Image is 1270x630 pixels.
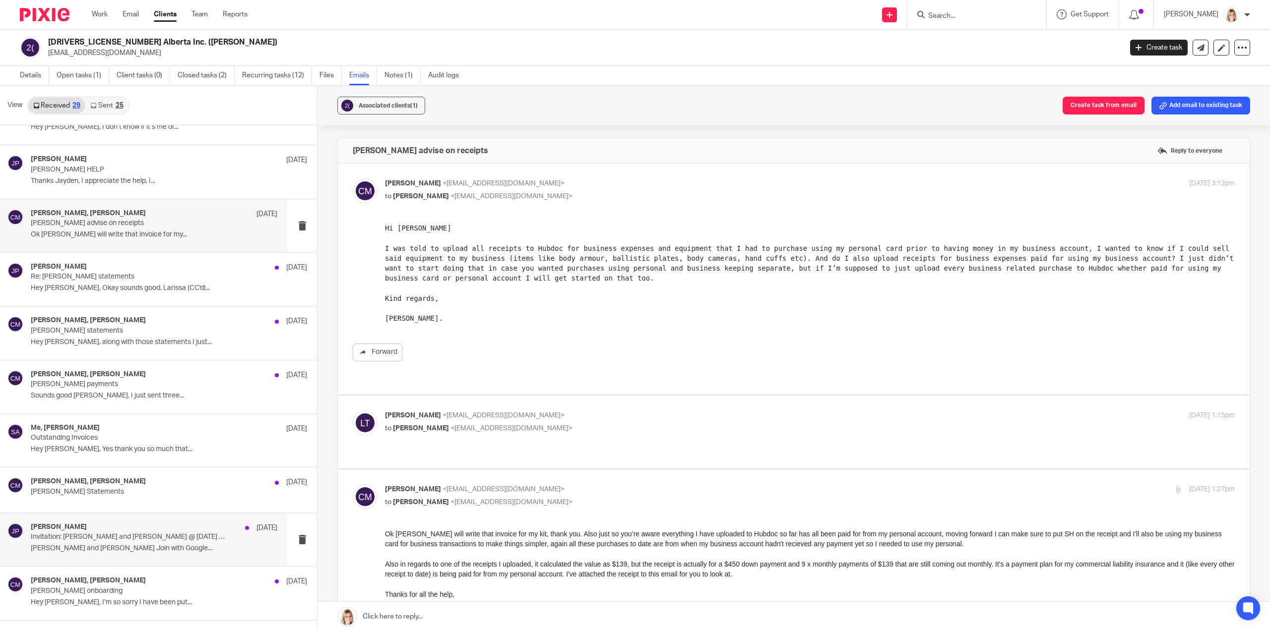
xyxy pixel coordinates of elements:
h4: [PERSON_NAME], [PERSON_NAME] [31,370,146,379]
span: <[EMAIL_ADDRESS][DOMAIN_NAME]> [443,412,565,419]
button: Associated clients(1) [337,97,425,115]
p: [DATE] [286,424,307,434]
a: Received29 [28,98,85,114]
h4: [PERSON_NAME] [31,263,87,271]
img: Pixie [20,8,69,21]
input: Search [927,12,1016,21]
p: [PERSON_NAME] [1164,9,1218,19]
span: Get Support [1071,11,1109,18]
button: Add email to existing task [1151,97,1250,115]
p: [EMAIL_ADDRESS][DOMAIN_NAME] [48,48,1115,58]
p: [DATE] 1:27pm [1189,484,1235,495]
p: Hey [PERSON_NAME], Okay sounds good. Larissa (CC'd)... [31,284,307,292]
h4: [PERSON_NAME] advise on receipts [353,146,488,156]
button: Create task from email [1063,97,1144,115]
a: Outlook for iOS [30,112,77,119]
a: Create task [1130,40,1188,56]
span: <[EMAIL_ADDRESS][DOMAIN_NAME]> [450,499,572,506]
a: Team [191,9,208,19]
p: [PERSON_NAME] and [PERSON_NAME] Join with Google... [31,544,277,553]
h4: [PERSON_NAME], [PERSON_NAME] [31,209,146,218]
img: svg%3E [7,576,23,592]
p: Hey [PERSON_NAME], along with those statements I just... [31,338,307,346]
span: Associated clients [359,103,418,109]
a: Clients [154,9,177,19]
span: [PERSON_NAME] [393,499,449,506]
span: <[EMAIL_ADDRESS][DOMAIN_NAME]> [443,486,565,493]
p: [PERSON_NAME] statements [31,327,252,335]
span: <[EMAIL_ADDRESS][DOMAIN_NAME]> [450,193,572,200]
p: [DATE] [286,576,307,586]
img: svg%3E [340,98,355,113]
span: [PERSON_NAME] [385,486,441,493]
a: Email [123,9,139,19]
p: [DATE] 3:12pm [1189,178,1235,189]
img: svg%3E [7,477,23,493]
a: Client tasks (0) [117,66,170,85]
a: Recurring tasks (12) [242,66,312,85]
p: Hey [PERSON_NAME], Yes thank you so much that... [31,445,307,454]
span: <[EMAIL_ADDRESS][DOMAIN_NAME]> [450,425,572,432]
p: Ok [PERSON_NAME] will write that invoice for my... [31,230,277,239]
a: Sent25 [85,98,128,114]
span: to [385,425,391,432]
p: [PERSON_NAME] onboarding [31,587,252,595]
img: svg%3E [7,424,23,440]
p: [PERSON_NAME] Statements [31,488,252,496]
p: Sounds good [PERSON_NAME], I just sent three... [31,392,307,400]
p: Hey [PERSON_NAME], I’m so sorry I have been put... [31,598,307,607]
h4: [PERSON_NAME], [PERSON_NAME] [31,477,146,486]
a: Forward [353,344,402,361]
a: Audit logs [428,66,466,85]
blockquote: Hi [PERSON_NAME] I was told to upload all receipts to Hubdoc for business expenses and equipment ... [3,325,850,415]
a: Emails [349,66,377,85]
img: svg%3E [353,484,378,509]
p: [DATE] [286,316,307,326]
span: [PERSON_NAME] [393,193,449,200]
div: 29 [72,102,80,109]
div: 25 [116,102,124,109]
p: [DATE] [286,155,307,165]
a: Reports [223,9,248,19]
img: svg%3E [7,370,23,386]
h4: [PERSON_NAME], [PERSON_NAME] [31,576,146,585]
span: [PERSON_NAME] [393,425,449,432]
a: Files [319,66,342,85]
p: [DATE] [286,370,307,380]
p: Hey [PERSON_NAME], I don’t know if it’s me or... [31,123,307,131]
span: [PERSON_NAME] [385,412,441,419]
p: [DATE] [286,263,307,273]
img: svg%3E [7,155,23,171]
span: (1) [410,103,418,109]
a: Work [92,9,108,19]
h4: [PERSON_NAME] [31,155,87,164]
h4: Me, [PERSON_NAME] [31,424,100,432]
p: [PERSON_NAME] payments [31,380,252,389]
p: Thanks Jayden, I appreciate the help, I... [31,177,307,185]
p: Invitation: [PERSON_NAME] and [PERSON_NAME] @ [DATE] 2pm - 3pm (MDT) ([PERSON_NAME]) [31,533,228,541]
span: to [385,193,391,200]
img: svg%3E [353,178,378,203]
span: <[EMAIL_ADDRESS][DOMAIN_NAME]> [443,180,565,187]
img: svg%3E [7,523,23,539]
img: svg%3E [20,37,41,58]
a: Open tasks (1) [57,66,109,85]
h4: [PERSON_NAME] [31,523,87,531]
img: svg%3E [353,410,378,435]
a: [EMAIL_ADDRESS][DOMAIN_NAME] [118,316,235,324]
span: View [7,100,22,111]
p: [PERSON_NAME] advise on receipts [31,219,228,228]
img: svg%3E [7,263,23,279]
p: Outstanding Invoices [31,434,252,442]
p: [PERSON_NAME] HELP [31,166,252,174]
label: Reply to everyone [1155,143,1225,158]
img: svg%3E [7,209,23,225]
p: [DATE] 1:15pm [1189,410,1235,421]
p: Re: [PERSON_NAME] statements [31,273,252,281]
span: [PERSON_NAME] [385,180,441,187]
h2: [DRIVERS_LICENSE_NUMBER] Alberta Inc. ([PERSON_NAME]) [48,37,902,48]
img: svg%3E [7,316,23,332]
p: [DATE] [256,209,277,219]
span: to [385,499,391,506]
p: [DATE] [256,523,277,533]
